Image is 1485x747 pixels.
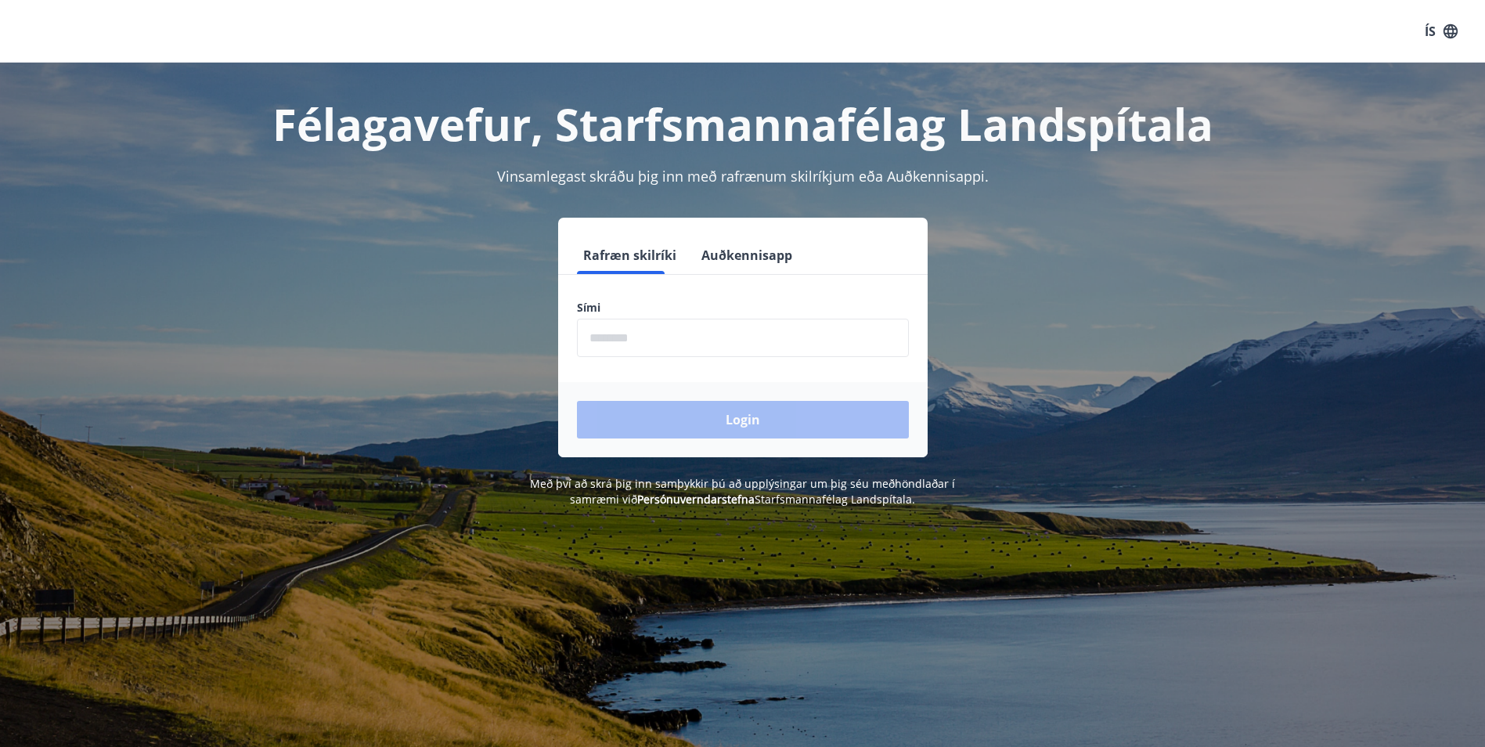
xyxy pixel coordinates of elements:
button: ÍS [1416,17,1466,45]
a: Persónuverndarstefna [637,492,755,507]
span: Vinsamlegast skráðu þig inn með rafrænum skilríkjum eða Auðkennisappi. [497,167,989,186]
button: Rafræn skilríki [577,236,683,274]
label: Sími [577,300,909,316]
h1: Félagavefur, Starfsmannafélag Landspítala [198,94,1288,153]
button: Auðkennisapp [695,236,798,274]
span: Með því að skrá þig inn samþykkir þú að upplýsingar um þig séu meðhöndlaðar í samræmi við Starfsm... [530,476,955,507]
